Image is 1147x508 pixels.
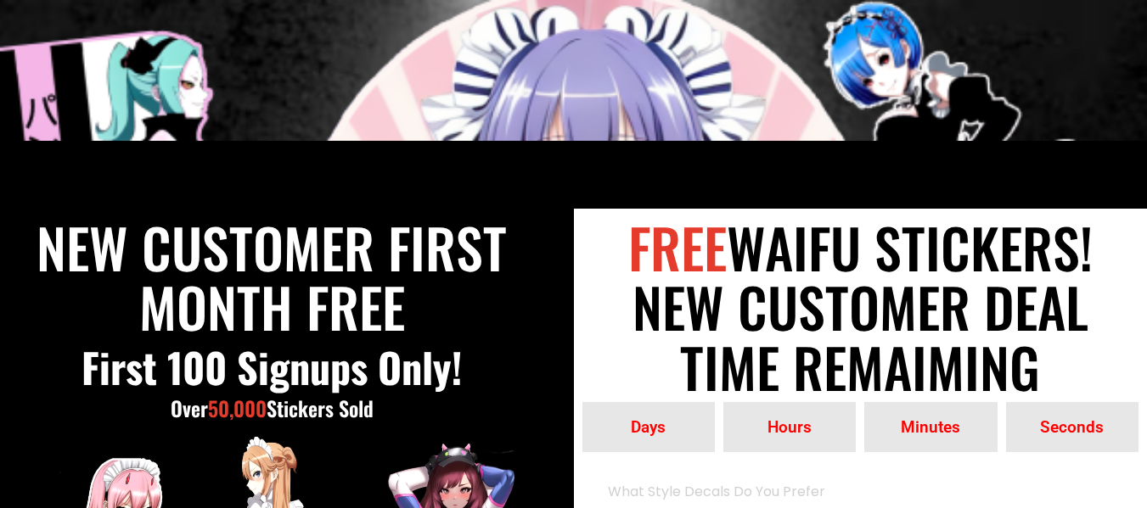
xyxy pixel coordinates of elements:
[8,343,536,392] h3: First 100 signups only!
[608,478,825,505] label: What Style Decals Do You Prefer
[628,207,727,287] span: FREE
[582,217,1139,396] h2: WAIFU STICKERS! NEW CUSTOMER DEAL TIME REMAIMING
[723,419,856,435] span: Hours
[1006,419,1139,435] span: Seconds
[8,217,536,337] h2: NEW CUSTOMER FIRST MONTH FREE
[208,393,267,423] span: 50,000
[582,419,715,435] span: Days
[8,397,536,419] h5: Over Stickers Sold
[864,419,997,435] span: Minutes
